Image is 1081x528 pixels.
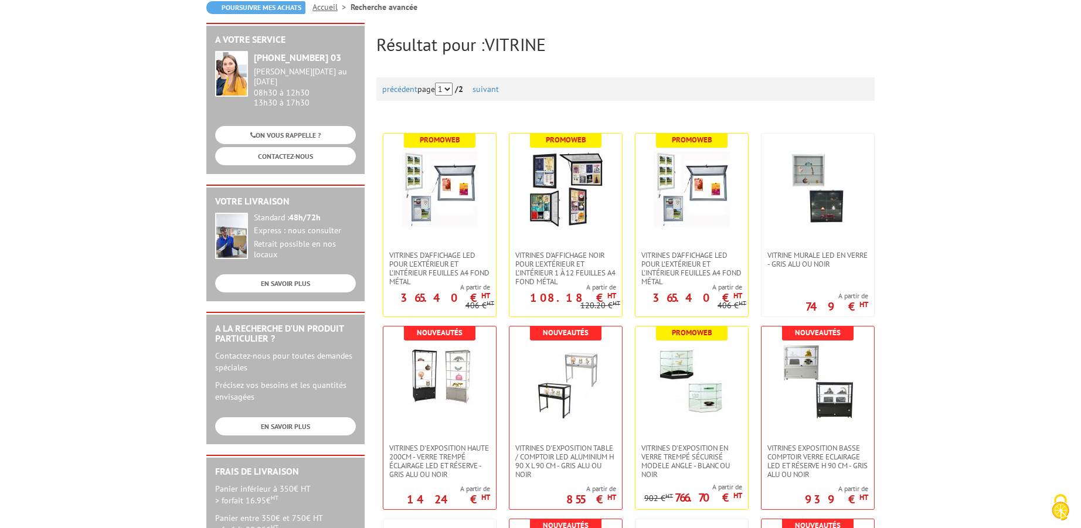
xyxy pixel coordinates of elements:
[718,301,746,310] p: 406 €
[672,135,712,145] b: Promoweb
[215,350,356,373] p: Contactez-nous pour toutes demandes spéciales
[580,301,620,310] p: 120.20 €
[652,294,742,301] p: 365.40 €
[805,484,868,493] span: A partir de
[254,213,356,223] div: Standard :
[481,492,490,502] sup: HT
[254,52,341,63] strong: [PHONE_NUMBER] 03
[215,213,248,259] img: widget-livraison.jpg
[402,151,478,227] img: Vitrines d'affichage LED pour l'extérieur et l'intérieur feuilles A4 fond métal
[351,1,417,13] li: Recherche avancée
[254,67,356,87] div: [PERSON_NAME][DATE] au [DATE]
[383,251,496,286] a: Vitrines d'affichage LED pour l'extérieur et l'intérieur feuilles A4 fond métal
[566,484,616,493] span: A partir de
[805,291,868,301] span: A partir de
[635,282,742,292] span: A partir de
[206,1,305,14] a: Poursuivre mes achats
[546,135,586,145] b: Promoweb
[607,291,616,301] sup: HT
[859,299,868,309] sup: HT
[382,84,417,94] a: précédent
[733,291,742,301] sup: HT
[805,496,868,503] p: 939 €
[613,299,620,307] sup: HT
[675,494,742,501] p: 766.70 €
[1046,493,1075,522] img: Cookies (fenêtre modale)
[795,328,841,338] b: Nouveautés
[515,444,616,479] span: Vitrines d'exposition table / comptoir LED Aluminium H 90 x L 90 cm - Gris Alu ou Noir
[641,444,742,479] span: VITRINES D’EXPOSITION EN VERRE TREMPÉ SÉCURISÉ MODELE ANGLE - BLANC OU NOIR
[417,328,463,338] b: Nouveautés
[641,251,742,286] span: Vitrines d'affichage LED pour l'extérieur et l'intérieur feuilles A4 fond métal
[762,444,874,479] a: VITRINES EXPOSITION BASSE COMPTOIR VERRE ECLAIRAGE LED ET RÉSERVE H 90 CM - GRIS ALU OU NOIR
[780,344,856,420] img: VITRINES EXPOSITION BASSE COMPTOIR VERRE ECLAIRAGE LED ET RÉSERVE H 90 CM - GRIS ALU OU NOIR
[215,379,356,403] p: Précisez vos besoins et les quantités envisagées
[215,483,356,506] p: Panier inférieur à 350€ HT
[383,444,496,479] a: VITRINES D'EXPOSITION HAUTE 200cm - VERRE TREMPé ÉCLAIRAGE LED ET RÉSERVE - GRIS ALU OU NOIR
[515,251,616,286] span: VITRINES D'AFFICHAGE NOIR POUR L'EXTÉRIEUR ET L'INTÉRIEUR 1 À 12 FEUILLES A4 FOND MÉTAL
[402,344,478,420] img: VITRINES D'EXPOSITION HAUTE 200cm - VERRE TREMPé ÉCLAIRAGE LED ET RÉSERVE - GRIS ALU OU NOIR
[312,2,351,12] a: Accueil
[528,344,604,420] img: Vitrines d'exposition table / comptoir LED Aluminium H 90 x L 90 cm - Gris Alu ou Noir
[530,294,616,301] p: 108.18 €
[215,274,356,292] a: EN SAVOIR PLUS
[654,151,730,227] img: Vitrines d'affichage LED pour l'extérieur et l'intérieur feuilles A4 fond métal
[635,251,748,286] a: Vitrines d'affichage LED pour l'extérieur et l'intérieur feuilles A4 fond métal
[739,299,746,307] sup: HT
[254,239,356,260] div: Retrait possible en nos locaux
[509,282,616,292] span: A partir de
[543,328,589,338] b: Nouveautés
[215,35,356,45] h2: A votre service
[635,444,748,479] a: VITRINES D’EXPOSITION EN VERRE TREMPÉ SÉCURISÉ MODELE ANGLE - BLANC OU NOIR
[215,417,356,435] a: EN SAVOIR PLUS
[762,251,874,268] a: Vitrine Murale LED en verre - GRIS ALU OU NOIR
[607,492,616,502] sup: HT
[458,84,463,94] span: 2
[767,444,868,479] span: VITRINES EXPOSITION BASSE COMPTOIR VERRE ECLAIRAGE LED ET RÉSERVE H 90 CM - GRIS ALU OU NOIR
[859,492,868,502] sup: HT
[383,282,490,292] span: A partir de
[215,196,356,207] h2: Votre livraison
[215,126,356,144] a: ON VOUS RAPPELLE ?
[289,212,321,223] strong: 48h/72h
[389,444,490,479] span: VITRINES D'EXPOSITION HAUTE 200cm - VERRE TREMPé ÉCLAIRAGE LED ET RÉSERVE - GRIS ALU OU NOIR
[780,151,856,227] img: Vitrine Murale LED en verre - GRIS ALU OU NOIR
[733,490,742,500] sup: HT
[566,496,616,503] p: 855 €
[654,344,730,420] img: VITRINES D’EXPOSITION EN VERRE TREMPÉ SÉCURISÉ MODELE ANGLE - BLANC OU NOIR
[767,251,868,268] span: Vitrine Murale LED en verre - GRIS ALU OU NOIR
[509,444,622,479] a: Vitrines d'exposition table / comptoir LED Aluminium H 90 x L 90 cm - Gris Alu ou Noir
[271,493,278,502] sup: HT
[376,35,875,54] h2: Résultat pour :
[805,303,868,310] p: 749 €
[485,33,546,56] span: VITRINE
[215,323,356,344] h2: A la recherche d'un produit particulier ?
[665,492,673,500] sup: HT
[1040,488,1081,528] button: Cookies (fenêtre modale)
[254,67,356,107] div: 08h30 à 12h30 13h30 à 17h30
[400,294,490,301] p: 365.40 €
[465,301,494,310] p: 406 €
[509,251,622,286] a: VITRINES D'AFFICHAGE NOIR POUR L'EXTÉRIEUR ET L'INTÉRIEUR 1 À 12 FEUILLES A4 FOND MÉTAL
[455,84,470,94] strong: /
[215,466,356,477] h2: Frais de Livraison
[481,291,490,301] sup: HT
[215,147,356,165] a: CONTACTEZ-NOUS
[472,84,499,94] a: suivant
[215,51,248,97] img: widget-service.jpg
[389,251,490,286] span: Vitrines d'affichage LED pour l'extérieur et l'intérieur feuilles A4 fond métal
[672,328,712,338] b: Promoweb
[644,494,673,503] p: 902 €
[254,226,356,236] div: Express : nous consulter
[487,299,494,307] sup: HT
[407,484,490,493] span: A partir de
[528,151,604,227] img: VITRINES D'AFFICHAGE NOIR POUR L'EXTÉRIEUR ET L'INTÉRIEUR 1 À 12 FEUILLES A4 FOND MÉTAL
[215,495,278,506] span: > forfait 16.95€
[644,482,742,492] span: A partir de
[407,496,490,503] p: 1424 €
[420,135,460,145] b: Promoweb
[382,77,869,101] div: page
